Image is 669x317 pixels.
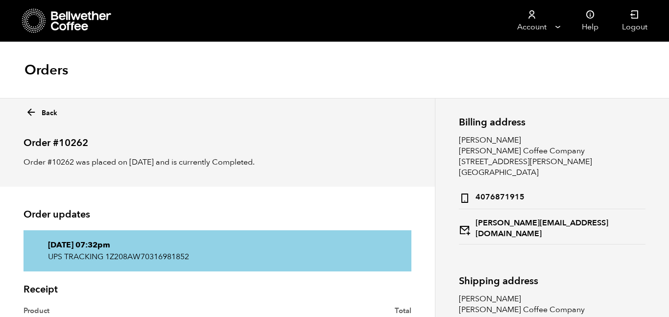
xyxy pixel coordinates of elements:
[459,135,645,244] address: [PERSON_NAME] [PERSON_NAME] Coffee Company [STREET_ADDRESS][PERSON_NAME] [GEOGRAPHIC_DATA]
[24,156,411,168] p: Order #10262 was placed on [DATE] and is currently Completed.
[24,209,411,220] h2: Order updates
[48,251,387,263] p: UPS TRACKING 1Z208AW70316981852
[459,117,645,128] h2: Billing address
[459,275,645,287] h2: Shipping address
[459,218,645,239] strong: [PERSON_NAME][EMAIL_ADDRESS][DOMAIN_NAME]
[24,61,68,79] h1: Orders
[24,129,411,149] h2: Order #10262
[48,239,387,251] p: [DATE] 07:32pm
[25,104,57,118] a: Back
[24,284,411,295] h2: Receipt
[459,190,525,204] strong: 4076871915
